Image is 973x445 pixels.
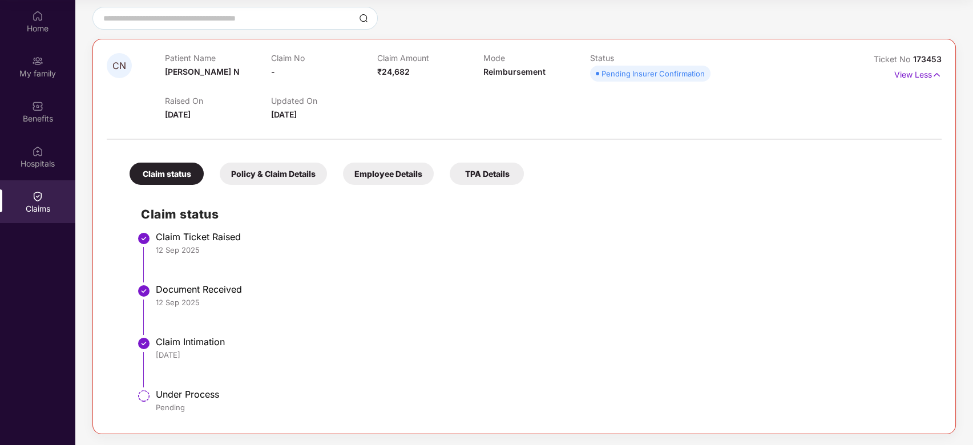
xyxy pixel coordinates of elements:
[165,96,271,106] p: Raised On
[137,284,151,298] img: svg+xml;base64,PHN2ZyBpZD0iU3RlcC1Eb25lLTMyeDMyIiB4bWxucz0iaHR0cDovL3d3dy53My5vcmcvMjAwMC9zdmciIH...
[130,163,204,185] div: Claim status
[32,10,43,22] img: svg+xml;base64,PHN2ZyBpZD0iSG9tZSIgeG1sbnM9Imh0dHA6Ly93d3cudzMub3JnLzIwMDAvc3ZnIiB3aWR0aD0iMjAiIG...
[156,336,930,347] div: Claim Intimation
[156,350,930,360] div: [DATE]
[141,205,930,224] h2: Claim status
[220,163,327,185] div: Policy & Claim Details
[874,54,913,64] span: Ticket No
[359,14,368,23] img: svg+xml;base64,PHN2ZyBpZD0iU2VhcmNoLTMyeDMyIiB4bWxucz0iaHR0cDovL3d3dy53My5vcmcvMjAwMC9zdmciIHdpZH...
[271,67,275,76] span: -
[156,245,930,255] div: 12 Sep 2025
[932,68,942,81] img: svg+xml;base64,PHN2ZyB4bWxucz0iaHR0cDovL3d3dy53My5vcmcvMjAwMC9zdmciIHdpZHRoPSIxNyIgaGVpZ2h0PSIxNy...
[156,297,930,308] div: 12 Sep 2025
[156,389,930,400] div: Under Process
[137,337,151,350] img: svg+xml;base64,PHN2ZyBpZD0iU3RlcC1Eb25lLTMyeDMyIiB4bWxucz0iaHR0cDovL3d3dy53My5vcmcvMjAwMC9zdmciIH...
[894,66,942,81] p: View Less
[137,232,151,245] img: svg+xml;base64,PHN2ZyBpZD0iU3RlcC1Eb25lLTMyeDMyIiB4bWxucz0iaHR0cDovL3d3dy53My5vcmcvMjAwMC9zdmciIH...
[271,53,377,63] p: Claim No
[271,110,297,119] span: [DATE]
[32,191,43,202] img: svg+xml;base64,PHN2ZyBpZD0iQ2xhaW0iIHhtbG5zPSJodHRwOi8vd3d3LnczLm9yZy8yMDAwL3N2ZyIgd2lkdGg9IjIwIi...
[112,61,126,71] span: CN
[156,402,930,412] div: Pending
[32,145,43,157] img: svg+xml;base64,PHN2ZyBpZD0iSG9zcGl0YWxzIiB4bWxucz0iaHR0cDovL3d3dy53My5vcmcvMjAwMC9zdmciIHdpZHRoPS...
[165,110,191,119] span: [DATE]
[483,53,590,63] p: Mode
[450,163,524,185] div: TPA Details
[377,67,410,76] span: ₹24,682
[32,100,43,112] img: svg+xml;base64,PHN2ZyBpZD0iQmVuZWZpdHMiIHhtbG5zPSJodHRwOi8vd3d3LnczLm9yZy8yMDAwL3N2ZyIgd2lkdGg9Ij...
[165,53,271,63] p: Patient Name
[271,96,377,106] p: Updated On
[590,53,696,63] p: Status
[32,55,43,67] img: svg+xml;base64,PHN2ZyB3aWR0aD0iMjAiIGhlaWdodD0iMjAiIHZpZXdCb3g9IjAgMCAyMCAyMCIgZmlsbD0ibm9uZSIgeG...
[483,67,546,76] span: Reimbursement
[137,389,151,403] img: svg+xml;base64,PHN2ZyBpZD0iU3RlcC1QZW5kaW5nLTMyeDMyIiB4bWxucz0iaHR0cDovL3d3dy53My5vcmcvMjAwMC9zdm...
[913,54,942,64] span: 173453
[601,68,705,79] div: Pending Insurer Confirmation
[156,231,930,242] div: Claim Ticket Raised
[156,284,930,295] div: Document Received
[377,53,483,63] p: Claim Amount
[165,67,240,76] span: [PERSON_NAME] N
[343,163,434,185] div: Employee Details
